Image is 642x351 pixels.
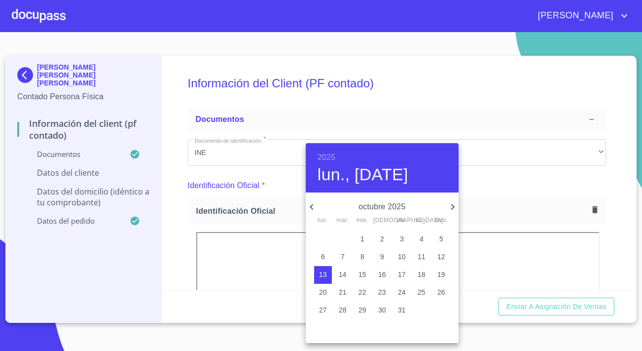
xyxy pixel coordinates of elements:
[380,234,384,244] p: 2
[418,252,426,262] p: 11
[393,284,411,302] button: 24
[398,252,406,262] p: 10
[437,252,445,262] p: 12
[360,252,364,262] p: 8
[413,248,430,266] button: 11
[318,201,447,213] p: octubre 2025
[413,266,430,284] button: 18
[400,234,404,244] p: 3
[354,266,371,284] button: 15
[314,284,332,302] button: 20
[413,216,430,226] span: sáb.
[339,287,347,297] p: 21
[334,302,352,319] button: 28
[373,248,391,266] button: 9
[380,252,384,262] p: 9
[334,284,352,302] button: 21
[432,266,450,284] button: 19
[393,231,411,248] button: 3
[318,151,335,164] button: 2025
[314,216,332,226] span: lun.
[413,231,430,248] button: 4
[432,284,450,302] button: 26
[321,252,325,262] p: 6
[418,287,426,297] p: 25
[393,248,411,266] button: 10
[437,270,445,279] p: 19
[354,284,371,302] button: 22
[378,305,386,315] p: 30
[418,270,426,279] p: 18
[354,248,371,266] button: 8
[378,270,386,279] p: 16
[358,287,366,297] p: 22
[354,231,371,248] button: 1
[398,270,406,279] p: 17
[373,284,391,302] button: 23
[373,231,391,248] button: 2
[439,234,443,244] p: 5
[354,302,371,319] button: 29
[378,287,386,297] p: 23
[341,252,345,262] p: 7
[339,305,347,315] p: 28
[334,216,352,226] span: mar.
[432,216,450,226] span: dom.
[413,284,430,302] button: 25
[334,266,352,284] button: 14
[354,216,371,226] span: mié.
[373,216,391,226] span: [DEMOGRAPHIC_DATA].
[398,305,406,315] p: 31
[314,302,332,319] button: 27
[358,305,366,315] p: 29
[432,231,450,248] button: 5
[314,248,332,266] button: 6
[373,302,391,319] button: 30
[393,302,411,319] button: 31
[318,164,408,185] button: lun., [DATE]
[319,305,327,315] p: 27
[358,270,366,279] p: 15
[360,234,364,244] p: 1
[420,234,424,244] p: 4
[432,248,450,266] button: 12
[334,248,352,266] button: 7
[319,287,327,297] p: 20
[398,287,406,297] p: 24
[437,287,445,297] p: 26
[393,266,411,284] button: 17
[319,270,327,279] p: 13
[393,216,411,226] span: vie.
[339,270,347,279] p: 14
[373,266,391,284] button: 16
[314,266,332,284] button: 13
